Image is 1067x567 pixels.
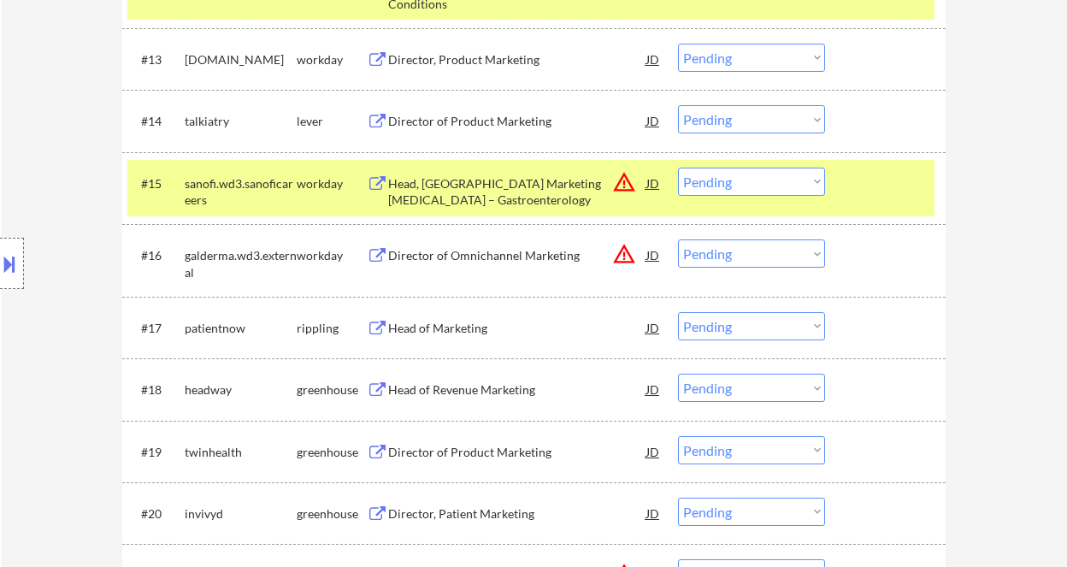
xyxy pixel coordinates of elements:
[645,168,662,198] div: JD
[141,444,171,461] div: #19
[297,247,367,264] div: workday
[185,444,297,461] div: twinhealth
[297,51,367,68] div: workday
[297,505,367,523] div: greenhouse
[388,505,646,523] div: Director, Patient Marketing
[645,374,662,405] div: JD
[388,444,646,461] div: Director of Product Marketing
[612,242,636,266] button: warning_amber
[185,505,297,523] div: invivyd
[612,170,636,194] button: warning_amber
[388,113,646,130] div: Director of Product Marketing
[388,320,646,337] div: Head of Marketing
[297,381,367,399] div: greenhouse
[645,498,662,529] div: JD
[297,320,367,337] div: rippling
[297,175,367,192] div: workday
[185,51,297,68] div: [DOMAIN_NAME]
[297,444,367,461] div: greenhouse
[141,51,171,68] div: #13
[645,44,662,74] div: JD
[297,113,367,130] div: lever
[141,505,171,523] div: #20
[645,105,662,136] div: JD
[645,239,662,270] div: JD
[645,436,662,467] div: JD
[388,381,646,399] div: Head of Revenue Marketing
[388,247,646,264] div: Director of Omnichannel Marketing
[388,51,646,68] div: Director, Product Marketing
[388,175,646,209] div: Head, [GEOGRAPHIC_DATA] Marketing [MEDICAL_DATA] – Gastroenterology
[645,312,662,343] div: JD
